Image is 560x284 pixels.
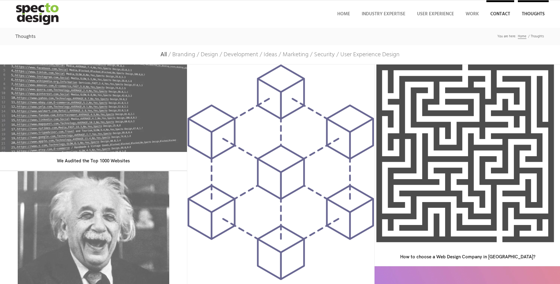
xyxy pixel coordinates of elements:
[358,0,409,28] a: Industry Expertise
[6,158,181,164] h3: We Audited the Top 1000 Websites
[283,51,309,58] a: Marketing
[466,10,479,18] span: Work
[160,50,167,60] span: All
[258,51,264,58] span: /
[490,10,510,18] span: Contact
[337,10,350,18] span: Home
[224,50,258,60] span: Development
[381,254,555,260] h3: How to choose a Web Design Company in [GEOGRAPHIC_DATA]?
[518,34,526,39] span: Home
[518,0,549,28] a: Thoughts
[167,51,172,58] span: /
[160,51,167,58] a: All
[314,50,335,60] span: Security
[417,10,454,18] span: User Experience
[309,51,314,58] span: /
[283,50,309,60] span: Marketing
[527,34,530,39] span: /
[333,0,354,28] a: Home
[517,34,527,39] a: Home
[201,51,218,58] a: Design
[530,34,545,39] span: Thoughts
[497,34,516,39] span: You are here:
[486,0,514,28] a: Contact
[340,51,400,58] a: User Experience Design
[172,50,195,60] span: Branding
[224,51,258,58] a: Development
[362,10,405,18] span: Industry Expertise
[201,50,218,60] span: Design
[522,10,545,18] span: Thoughts
[335,51,340,58] span: /
[264,50,277,60] span: Ideas
[218,51,224,58] span: /
[15,31,545,42] h1: Thoughts
[413,0,458,28] a: User Experience
[188,65,374,280] img: blockchain
[277,51,283,58] span: /
[172,51,195,58] a: Branding
[11,0,64,28] img: specto-logo-2020
[195,51,201,58] span: /
[264,51,277,58] a: Ideas
[314,51,335,58] a: Security
[462,0,483,28] a: Work
[340,50,400,60] span: User Experience Design
[376,65,560,248] img: how to choose the best los angeles web design company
